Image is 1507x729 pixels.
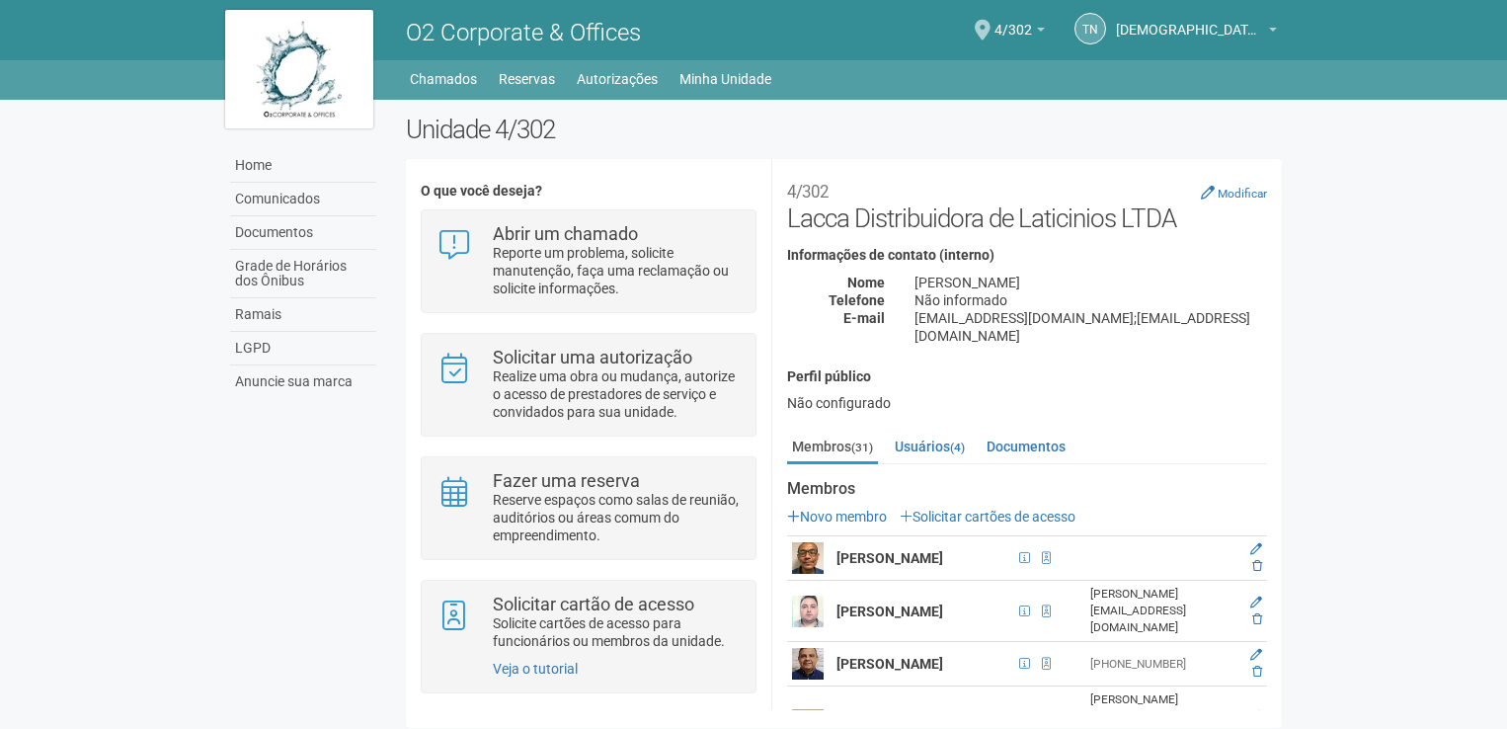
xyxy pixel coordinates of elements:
[1250,596,1262,609] a: Editar membro
[900,309,1282,345] div: [EMAIL_ADDRESS][DOMAIN_NAME];[EMAIL_ADDRESS][DOMAIN_NAME]
[787,394,1267,412] div: Não configurado
[230,298,376,332] a: Ramais
[577,65,658,93] a: Autorizações
[1252,612,1262,626] a: Excluir membro
[1252,665,1262,679] a: Excluir membro
[225,10,373,128] img: logo.jpg
[410,65,477,93] a: Chamados
[1074,13,1106,44] a: TN
[1250,709,1262,723] a: Editar membro
[843,310,885,326] strong: E-mail
[230,250,376,298] a: Grade de Horários dos Ônibus
[900,291,1282,309] div: Não informado
[787,248,1267,263] h4: Informações de contato (interno)
[421,184,755,199] h4: O que você deseja?
[493,491,741,544] p: Reserve espaços como salas de reunião, auditórios ou áreas comum do empreendimento.
[493,614,741,650] p: Solicite cartões de acesso para funcionários ou membros da unidade.
[1250,542,1262,556] a: Editar membro
[230,149,376,183] a: Home
[493,661,578,677] a: Veja o tutorial
[787,509,887,525] a: Novo membro
[406,19,641,46] span: O2 Corporate & Offices
[499,65,555,93] a: Reservas
[493,594,694,614] strong: Solicitar cartão de acesso
[436,596,740,650] a: Solicitar cartão de acesso Solicite cartões de acesso para funcionários ou membros da unidade.
[836,604,943,619] strong: [PERSON_NAME]
[792,648,824,680] img: user.png
[230,216,376,250] a: Documentos
[982,432,1071,461] a: Documentos
[950,441,965,454] small: (4)
[851,441,873,454] small: (31)
[493,223,638,244] strong: Abrir um chamado
[900,509,1075,525] a: Solicitar cartões de acesso
[994,25,1045,40] a: 4/302
[787,369,1267,384] h4: Perfil público
[1250,648,1262,662] a: Editar membro
[787,174,1267,233] h2: Lacca Distribuidora de Laticinios LTDA
[493,244,741,297] p: Reporte um problema, solicite manutenção, faça uma reclamação ou solicite informações.
[493,367,741,421] p: Realize uma obra ou mudança, autorize o acesso de prestadores de serviço e convidados para sua un...
[1252,559,1262,573] a: Excluir membro
[493,470,640,491] strong: Fazer uma reserva
[493,347,692,367] strong: Solicitar uma autorização
[679,65,771,93] a: Minha Unidade
[436,472,740,544] a: Fazer uma reserva Reserve espaços como salas de reunião, auditórios ou áreas comum do empreendime...
[1090,586,1238,636] div: [PERSON_NAME][EMAIL_ADDRESS][DOMAIN_NAME]
[994,3,1032,38] span: 4/302
[1090,656,1238,673] div: [PHONE_NUMBER]
[792,596,824,627] img: user.png
[406,115,1282,144] h2: Unidade 4/302
[230,332,376,365] a: LGPD
[436,225,740,297] a: Abrir um chamado Reporte um problema, solicite manutenção, faça uma reclamação ou solicite inform...
[890,432,970,461] a: Usuários(4)
[836,656,943,672] strong: [PERSON_NAME]
[792,542,824,574] img: user.png
[1116,25,1277,40] a: [DEMOGRAPHIC_DATA] NOBREGA LUNGUINHO
[1218,187,1267,201] small: Modificar
[829,292,885,308] strong: Telefone
[1201,185,1267,201] a: Modificar
[436,349,740,421] a: Solicitar uma autorização Realize uma obra ou mudança, autorize o acesso de prestadores de serviç...
[836,550,943,566] strong: [PERSON_NAME]
[900,274,1282,291] div: [PERSON_NAME]
[230,365,376,398] a: Anuncie sua marca
[787,432,878,464] a: Membros(31)
[787,182,829,202] small: 4/302
[847,275,885,290] strong: Nome
[1116,3,1264,38] span: THAIS NOBREGA LUNGUINHO
[787,480,1267,498] strong: Membros
[230,183,376,216] a: Comunicados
